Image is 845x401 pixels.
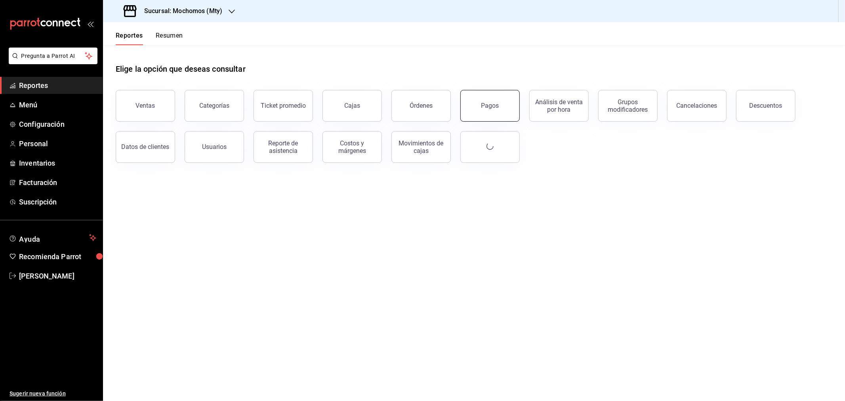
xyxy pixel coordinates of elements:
[116,32,183,45] div: navigation tabs
[328,139,377,155] div: Costos y márgenes
[481,102,499,109] div: Pagos
[397,139,446,155] div: Movimientos de cajas
[19,80,96,91] span: Reportes
[19,158,96,168] span: Inventarios
[19,233,86,243] span: Ayuda
[460,90,520,122] button: Pagos
[19,271,96,281] span: [PERSON_NAME]
[19,177,96,188] span: Facturación
[116,63,246,75] h1: Elige la opción que deseas consultar
[10,390,96,398] span: Sugerir nueva función
[19,197,96,207] span: Suscripción
[156,32,183,45] button: Resumen
[322,90,382,122] button: Cajas
[391,131,451,163] button: Movimientos de cajas
[534,98,584,113] div: Análisis de venta por hora
[750,102,782,109] div: Descuentos
[259,139,308,155] div: Reporte de asistencia
[667,90,727,122] button: Cancelaciones
[138,6,222,16] h3: Sucursal: Mochomos (Mty)
[6,57,97,66] a: Pregunta a Parrot AI
[322,131,382,163] button: Costos y márgenes
[19,99,96,110] span: Menú
[598,90,658,122] button: Grupos modificadores
[19,138,96,149] span: Personal
[19,251,96,262] span: Recomienda Parrot
[136,102,155,109] div: Ventas
[391,90,451,122] button: Órdenes
[344,102,360,109] div: Cajas
[603,98,652,113] div: Grupos modificadores
[21,52,85,60] span: Pregunta a Parrot AI
[9,48,97,64] button: Pregunta a Parrot AI
[254,90,313,122] button: Ticket promedio
[185,90,244,122] button: Categorías
[529,90,589,122] button: Análisis de venta por hora
[87,21,93,27] button: open_drawer_menu
[261,102,306,109] div: Ticket promedio
[185,131,244,163] button: Usuarios
[254,131,313,163] button: Reporte de asistencia
[199,102,229,109] div: Categorías
[116,32,143,45] button: Reportes
[410,102,433,109] div: Órdenes
[677,102,717,109] div: Cancelaciones
[116,131,175,163] button: Datos de clientes
[736,90,795,122] button: Descuentos
[116,90,175,122] button: Ventas
[202,143,227,151] div: Usuarios
[19,119,96,130] span: Configuración
[122,143,170,151] div: Datos de clientes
